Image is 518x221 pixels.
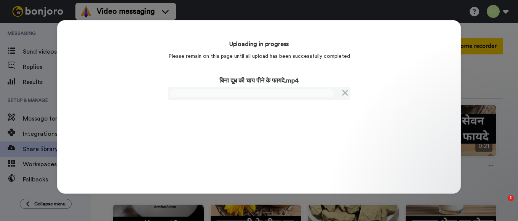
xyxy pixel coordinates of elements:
span: 1 [508,195,514,201]
p: Please remain on this page until all upload has been successfully completed [168,52,350,60]
p: बिना दूध की चाय पीने के फायदे.mp4 [168,76,350,85]
h4: Uploading in progress [229,40,289,49]
iframe: Intercom live chat [492,195,510,213]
